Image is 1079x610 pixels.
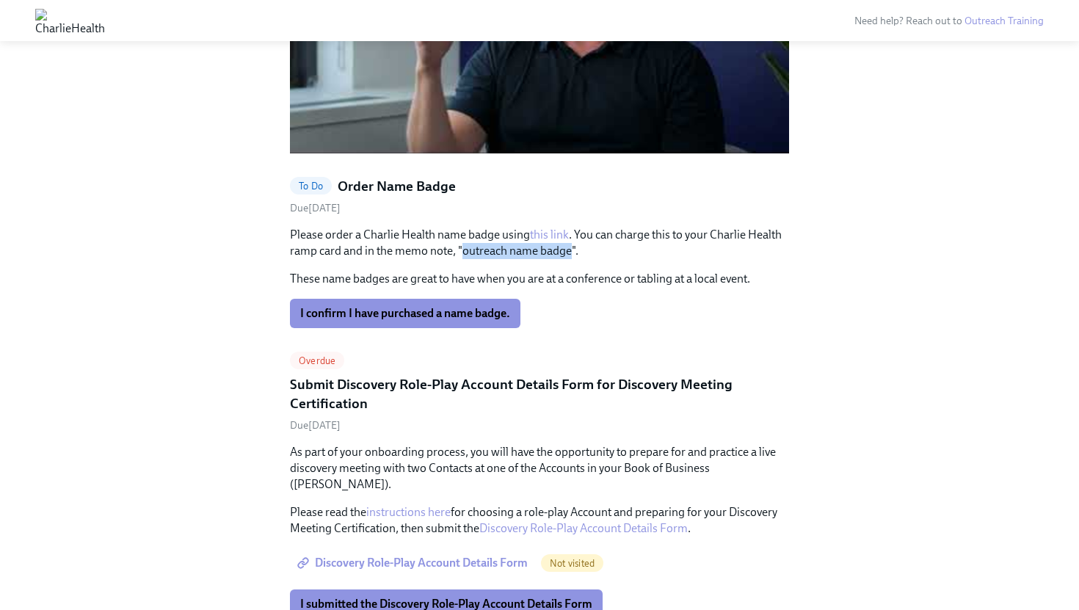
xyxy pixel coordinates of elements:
[290,177,789,216] a: To DoOrder Name BadgeDue[DATE]
[290,202,341,214] span: Due [DATE]
[290,548,538,578] a: Discovery Role-Play Account Details Form
[35,9,105,32] img: CharlieHealth
[290,355,344,366] span: Overdue
[290,227,789,259] p: Please order a Charlie Health name badge using . You can charge this to your Charlie Health ramp ...
[854,15,1044,27] span: Need help? Reach out to
[530,228,569,242] a: this link
[290,299,520,328] button: I confirm I have purchased a name badge.
[300,556,528,570] span: Discovery Role-Play Account Details Form
[290,419,341,432] span: Friday, September 12th 2025, 10:00 am
[964,15,1044,27] a: Outreach Training
[338,177,456,196] h5: Order Name Badge
[290,504,789,537] p: Please read the for choosing a role-play Account and preparing for your Discovery Meeting Certifi...
[290,271,789,287] p: These name badges are great to have when you are at a conference or tabling at a local event.
[300,306,510,321] span: I confirm I have purchased a name badge.
[541,558,603,569] span: Not visited
[290,444,789,493] p: As part of your onboarding process, you will have the opportunity to prepare for and practice a l...
[479,521,688,535] a: Discovery Role-Play Account Details Form
[290,352,789,432] a: OverdueSubmit Discovery Role-Play Account Details Form for Discovery Meeting CertificationDue[DATE]
[290,375,789,413] h5: Submit Discovery Role-Play Account Details Form for Discovery Meeting Certification
[290,181,332,192] span: To Do
[366,505,451,519] a: instructions here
